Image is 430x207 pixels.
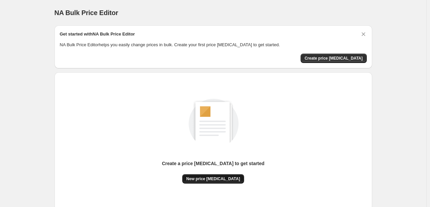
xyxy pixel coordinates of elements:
[305,56,363,61] span: Create price [MEDICAL_DATA]
[182,174,244,184] button: New price [MEDICAL_DATA]
[360,31,367,38] button: Dismiss card
[301,54,367,63] button: Create price change job
[186,176,240,182] span: New price [MEDICAL_DATA]
[60,31,135,38] h2: Get started with NA Bulk Price Editor
[60,42,367,48] p: NA Bulk Price Editor helps you easily change prices in bulk. Create your first price [MEDICAL_DAT...
[162,160,264,167] p: Create a price [MEDICAL_DATA] to get started
[55,9,118,16] span: NA Bulk Price Editor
